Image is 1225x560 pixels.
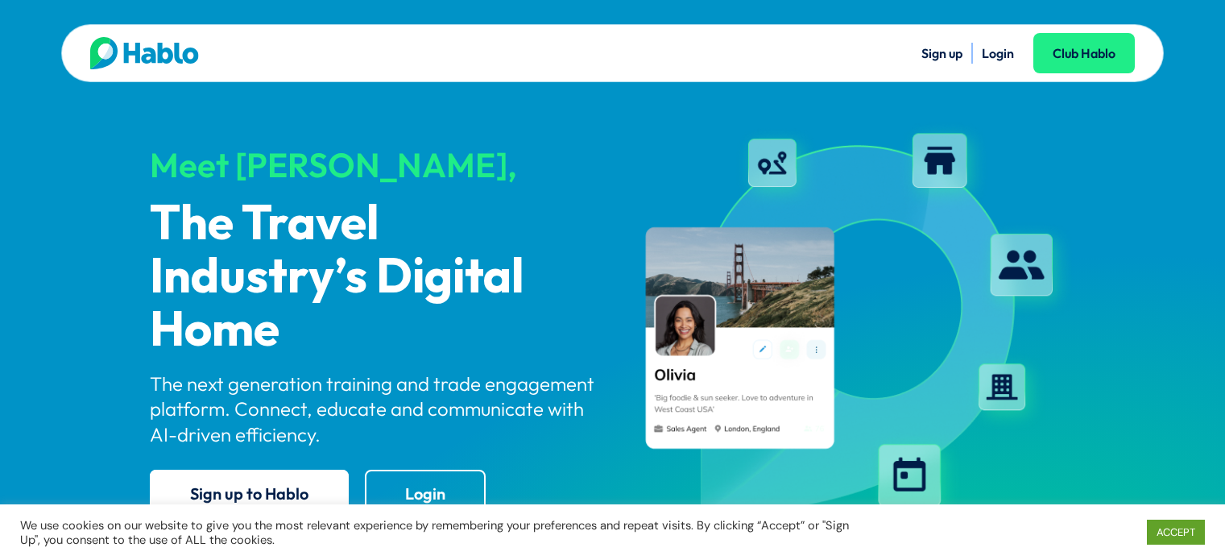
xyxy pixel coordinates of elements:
a: ACCEPT [1147,520,1205,545]
a: Login [365,470,486,517]
p: The Travel Industry’s Digital Home [150,198,599,358]
p: The next generation training and trade engagement platform. Connect, educate and communicate with... [150,371,599,447]
img: hablo-profile-image [627,120,1076,531]
a: Sign up [921,45,962,61]
a: Club Hablo [1033,33,1135,73]
div: Meet [PERSON_NAME], [150,147,599,184]
a: Login [982,45,1014,61]
img: Hablo logo main 2 [90,37,199,69]
a: Sign up to Hablo [150,470,349,517]
div: We use cookies on our website to give you the most relevant experience by remembering your prefer... [20,518,850,547]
